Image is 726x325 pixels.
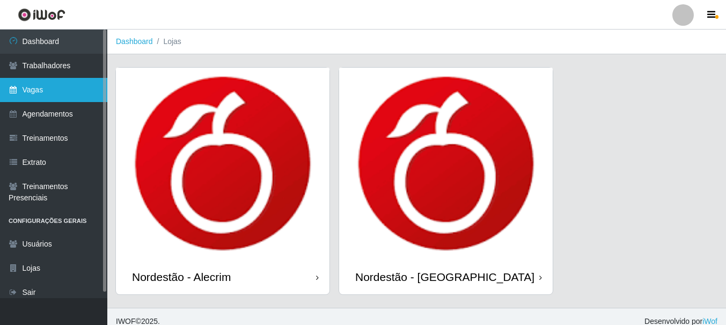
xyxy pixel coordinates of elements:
img: cardImg [339,68,553,259]
div: Nordestão - [GEOGRAPHIC_DATA] [355,270,534,284]
li: Lojas [153,36,181,47]
nav: breadcrumb [107,30,726,54]
div: Nordestão - Alecrim [132,270,231,284]
a: Nordestão - [GEOGRAPHIC_DATA] [339,68,553,294]
a: Dashboard [116,37,153,46]
a: Nordestão - Alecrim [116,68,329,294]
img: cardImg [116,68,329,259]
img: CoreUI Logo [18,8,65,21]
